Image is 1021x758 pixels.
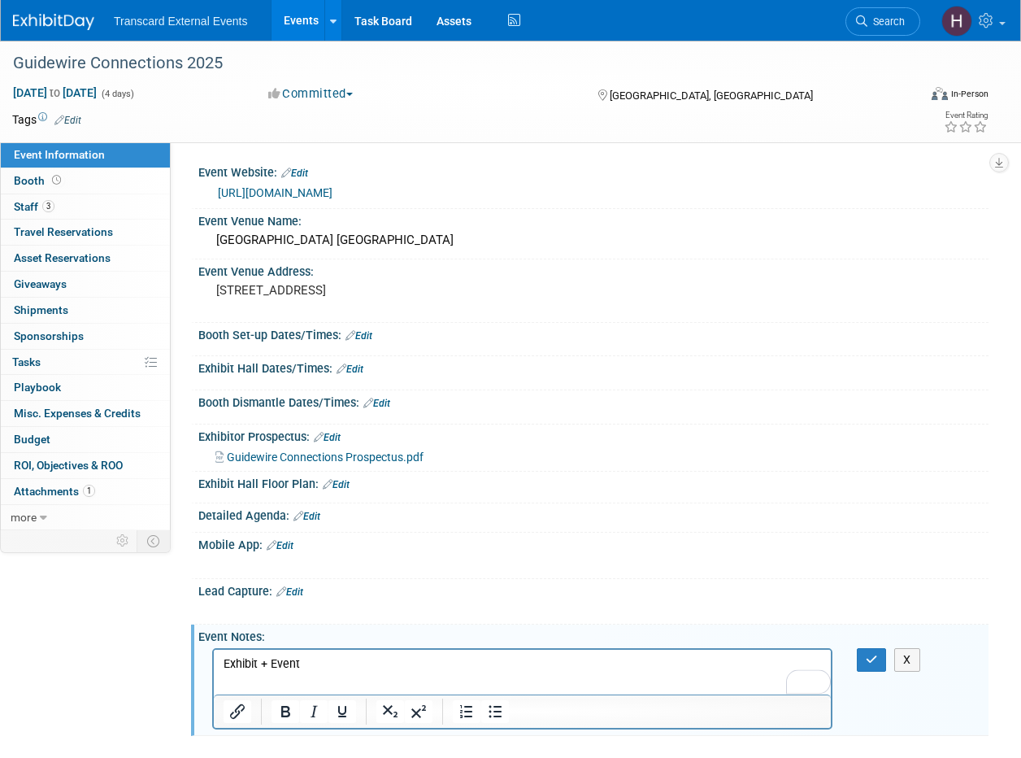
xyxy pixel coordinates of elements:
[846,85,988,109] div: Event Format
[12,85,98,100] span: [DATE] [DATE]
[1,220,170,245] a: Travel Reservations
[211,228,976,253] div: [GEOGRAPHIC_DATA] [GEOGRAPHIC_DATA]
[14,459,123,472] span: ROI, Objectives & ROO
[198,390,988,412] div: Booth Dismantle Dates/Times:
[1,401,170,426] a: Misc. Expenses & Credits
[14,200,54,213] span: Staff
[198,472,988,493] div: Exhibit Hall Floor Plan:
[941,6,972,37] img: Haille Dinger
[328,700,356,723] button: Underline
[47,86,63,99] span: to
[198,533,988,554] div: Mobile App:
[198,160,988,181] div: Event Website:
[100,89,134,99] span: (4 days)
[345,330,372,342] a: Edit
[14,329,84,342] span: Sponsorships
[894,648,920,672] button: X
[227,451,424,464] span: Guidewire Connections Prospectus.pdf
[14,174,64,187] span: Booth
[1,427,170,452] a: Budget
[216,283,510,298] pre: [STREET_ADDRESS]
[14,433,50,446] span: Budget
[14,303,68,316] span: Shipments
[453,700,480,723] button: Numbered list
[198,259,988,280] div: Event Venue Address:
[109,530,137,551] td: Personalize Event Tab Strip
[224,700,251,723] button: Insert/edit link
[198,503,988,525] div: Detailed Agenda:
[13,14,94,30] img: ExhibitDay
[12,111,81,128] td: Tags
[14,485,95,498] span: Attachments
[218,186,332,199] a: [URL][DOMAIN_NAME]
[1,168,170,194] a: Booth
[1,505,170,530] a: more
[42,200,54,212] span: 3
[1,350,170,375] a: Tasks
[314,432,341,443] a: Edit
[272,700,299,723] button: Bold
[376,700,404,723] button: Subscript
[293,511,320,522] a: Edit
[481,700,509,723] button: Bullet list
[276,586,303,598] a: Edit
[944,111,988,120] div: Event Rating
[137,530,171,551] td: Toggle Event Tabs
[54,115,81,126] a: Edit
[14,381,61,394] span: Playbook
[405,700,432,723] button: Superscript
[300,700,328,723] button: Italic
[950,88,988,100] div: In-Person
[1,272,170,297] a: Giveaways
[323,479,350,490] a: Edit
[14,148,105,161] span: Event Information
[1,142,170,168] a: Event Information
[14,277,67,290] span: Giveaways
[198,625,988,645] div: Event Notes:
[263,85,359,102] button: Committed
[14,251,111,264] span: Asset Reservations
[12,355,41,368] span: Tasks
[198,209,988,229] div: Event Venue Name:
[1,194,170,220] a: Staff3
[49,174,64,186] span: Booth not reserved yet
[1,479,170,504] a: Attachments1
[11,511,37,524] span: more
[198,425,988,446] div: Exhibitor Prospectus:
[281,168,308,179] a: Edit
[1,246,170,271] a: Asset Reservations
[114,15,247,28] span: Transcard External Events
[845,7,920,36] a: Search
[198,323,988,344] div: Booth Set-up Dates/Times:
[610,89,813,102] span: [GEOGRAPHIC_DATA], [GEOGRAPHIC_DATA]
[1,324,170,349] a: Sponsorships
[932,87,948,100] img: Format-Inperson.png
[83,485,95,497] span: 1
[363,398,390,409] a: Edit
[1,375,170,400] a: Playbook
[214,650,831,695] iframe: Rich Text Area
[14,407,141,420] span: Misc. Expenses & Credits
[1,453,170,478] a: ROI, Objectives & ROO
[198,356,988,377] div: Exhibit Hall Dates/Times:
[7,49,905,78] div: Guidewire Connections 2025
[267,540,293,551] a: Edit
[1,298,170,323] a: Shipments
[215,451,424,464] a: Guidewire Connections Prospectus.pdf
[337,364,363,375] a: Edit
[198,579,988,600] div: Lead Capture:
[867,15,905,28] span: Search
[14,225,113,238] span: Travel Reservations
